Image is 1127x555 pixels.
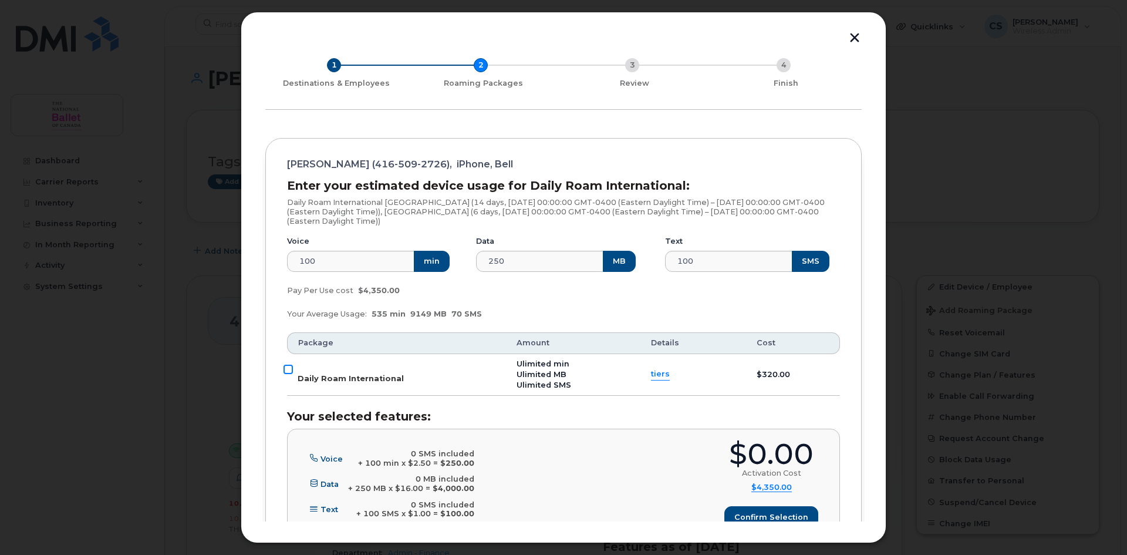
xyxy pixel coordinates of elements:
[625,58,639,72] div: 3
[517,370,566,379] span: Ulimited MB
[287,286,353,295] span: Pay Per Use cost
[287,310,367,318] span: Your Average Usage:
[792,251,829,272] button: SMS
[358,449,474,459] div: 0 SMS included
[729,440,814,469] div: $0.00
[506,332,640,354] th: Amount
[348,475,474,484] div: 0 MB included
[287,179,840,192] h3: Enter your estimated device usage for Daily Roam International:
[715,79,857,88] div: Finish
[517,359,569,368] span: Ulimited min
[777,58,791,72] div: 4
[287,332,506,354] th: Package
[327,58,341,72] div: 1
[395,484,430,493] span: $16.00 =
[372,310,406,318] span: 535 min
[320,479,339,488] span: Data
[640,332,746,354] th: Details
[284,365,293,374] input: Daily Roam International
[457,160,513,169] span: iPhone, Bell
[287,160,452,169] span: [PERSON_NAME] (416-509-2726),
[440,509,474,518] b: $100.00
[410,310,447,318] span: 9149 MB
[603,251,636,272] button: MB
[358,286,400,295] span: $4,350.00
[287,198,840,226] p: Daily Roam International [GEOGRAPHIC_DATA] (14 days, [DATE] 00:00:00 GMT-0400 (Eastern Daylight T...
[287,237,309,246] label: Voice
[408,509,438,518] span: $1.00 =
[563,79,706,88] div: Review
[270,79,403,88] div: Destinations & Employees
[348,484,393,493] span: + 250 MB x
[517,381,571,389] span: Ulimited SMS
[746,332,840,354] th: Cost
[298,374,404,383] span: Daily Roam International
[320,454,343,463] span: Voice
[414,251,450,272] button: min
[408,459,438,467] span: $2.50 =
[356,500,474,510] div: 0 SMS included
[451,310,482,318] span: 70 SMS
[742,469,801,478] div: Activation Cost
[665,237,683,246] label: Text
[476,237,494,246] label: Data
[734,512,808,523] span: Confirm selection
[320,505,338,514] span: Text
[356,509,406,518] span: + 100 SMS x
[746,354,840,396] td: $320.00
[751,483,792,493] summary: $4,350.00
[440,459,474,467] b: $250.00
[724,506,818,527] button: Confirm selection
[358,459,406,467] span: + 100 min x
[287,410,840,423] h3: Your selected features:
[433,484,474,493] b: $4,000.00
[651,369,670,380] summary: tiers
